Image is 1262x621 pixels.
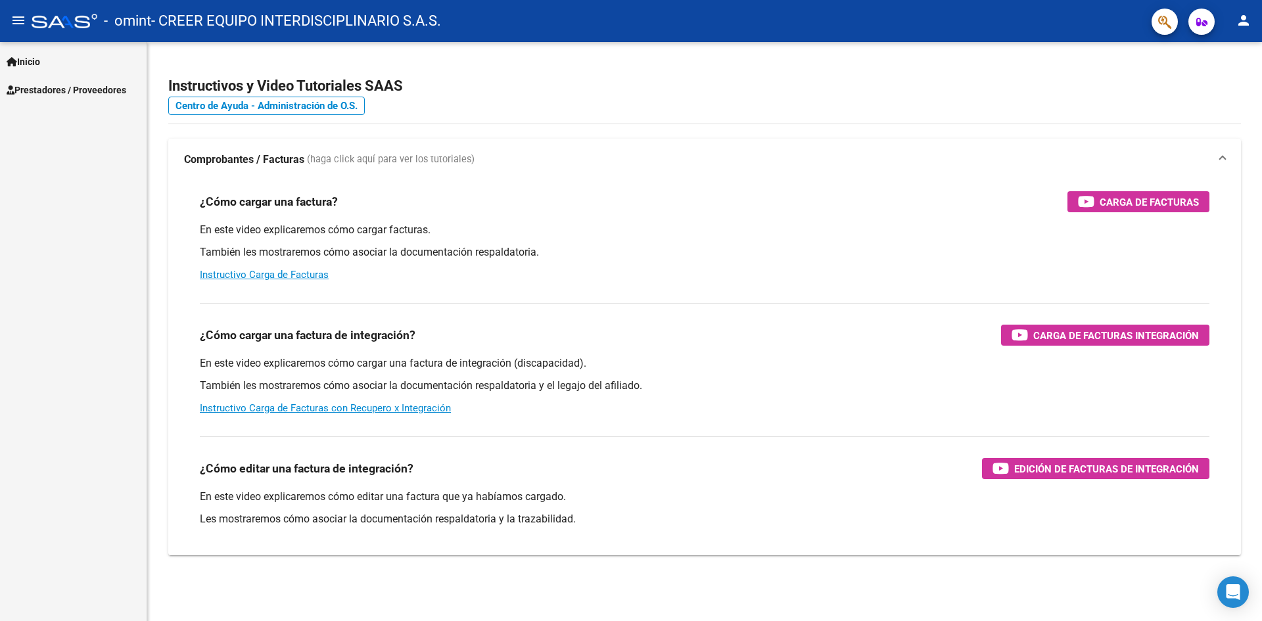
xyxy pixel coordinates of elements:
[200,223,1209,237] p: En este video explicaremos cómo cargar facturas.
[200,402,451,414] a: Instructivo Carga de Facturas con Recupero x Integración
[200,245,1209,260] p: También les mostraremos cómo asociar la documentación respaldatoria.
[1217,576,1249,608] div: Open Intercom Messenger
[200,490,1209,504] p: En este video explicaremos cómo editar una factura que ya habíamos cargado.
[11,12,26,28] mat-icon: menu
[168,181,1241,555] div: Comprobantes / Facturas (haga click aquí para ver los tutoriales)
[1001,325,1209,346] button: Carga de Facturas Integración
[1067,191,1209,212] button: Carga de Facturas
[200,459,413,478] h3: ¿Cómo editar una factura de integración?
[168,97,365,115] a: Centro de Ayuda - Administración de O.S.
[151,7,441,35] span: - CREER EQUIPO INTERDISCIPLINARIO S.A.S.
[200,356,1209,371] p: En este video explicaremos cómo cargar una factura de integración (discapacidad).
[200,379,1209,393] p: También les mostraremos cómo asociar la documentación respaldatoria y el legajo del afiliado.
[104,7,151,35] span: - omint
[1014,461,1199,477] span: Edición de Facturas de integración
[1236,12,1251,28] mat-icon: person
[168,139,1241,181] mat-expansion-panel-header: Comprobantes / Facturas (haga click aquí para ver los tutoriales)
[982,458,1209,479] button: Edición de Facturas de integración
[7,55,40,69] span: Inicio
[1100,194,1199,210] span: Carga de Facturas
[200,269,329,281] a: Instructivo Carga de Facturas
[168,74,1241,99] h2: Instructivos y Video Tutoriales SAAS
[200,326,415,344] h3: ¿Cómo cargar una factura de integración?
[200,193,338,211] h3: ¿Cómo cargar una factura?
[7,83,126,97] span: Prestadores / Proveedores
[184,152,304,167] strong: Comprobantes / Facturas
[1033,327,1199,344] span: Carga de Facturas Integración
[200,512,1209,526] p: Les mostraremos cómo asociar la documentación respaldatoria y la trazabilidad.
[307,152,475,167] span: (haga click aquí para ver los tutoriales)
